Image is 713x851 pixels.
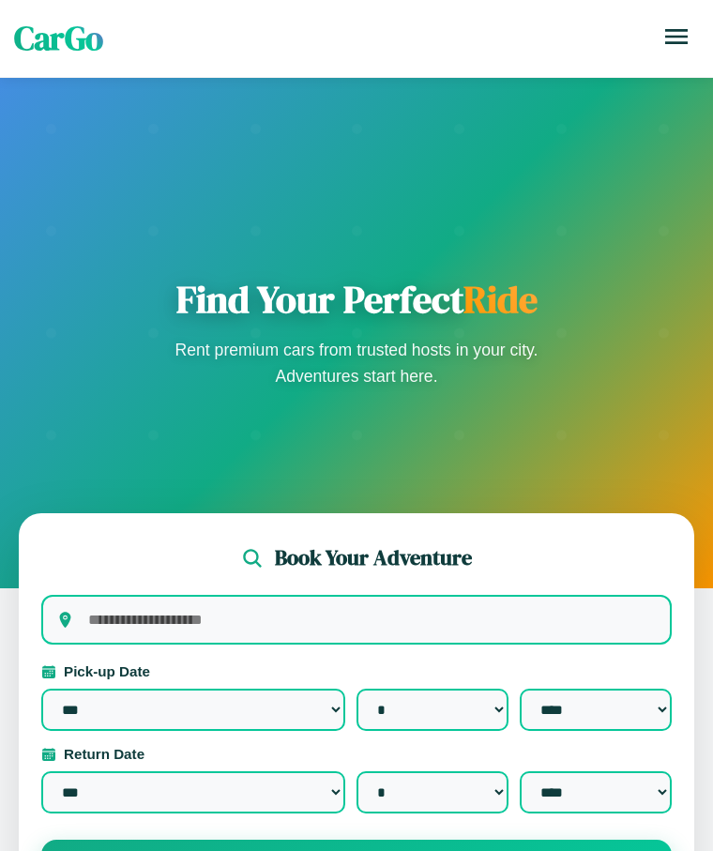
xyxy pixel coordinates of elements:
span: CarGo [14,16,103,61]
p: Rent premium cars from trusted hosts in your city. Adventures start here. [169,337,544,389]
label: Return Date [41,746,672,762]
h2: Book Your Adventure [275,543,472,572]
label: Pick-up Date [41,663,672,679]
h1: Find Your Perfect [169,277,544,322]
span: Ride [463,274,538,325]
